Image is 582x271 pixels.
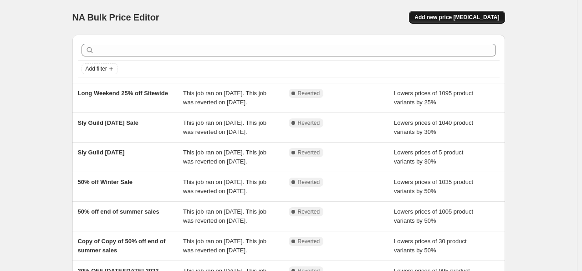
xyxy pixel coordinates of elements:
[78,149,125,156] span: Sly Guild [DATE]
[183,238,266,254] span: This job ran on [DATE]. This job was reverted on [DATE].
[394,90,473,106] span: Lowers prices of 1095 product variants by 25%
[394,119,473,135] span: Lowers prices of 1040 product variants by 30%
[298,149,320,156] span: Reverted
[298,208,320,215] span: Reverted
[72,12,159,22] span: NA Bulk Price Editor
[394,179,473,194] span: Lowers prices of 1035 product variants by 50%
[86,65,107,72] span: Add filter
[82,63,118,74] button: Add filter
[183,208,266,224] span: This job ran on [DATE]. This job was reverted on [DATE].
[409,11,505,24] button: Add new price [MEDICAL_DATA]
[78,238,166,254] span: Copy of Copy of 50% off end of summer sales
[78,208,159,215] span: 50% off end of summer sales
[183,149,266,165] span: This job ran on [DATE]. This job was reverted on [DATE].
[183,119,266,135] span: This job ran on [DATE]. This job was reverted on [DATE].
[298,119,320,127] span: Reverted
[298,238,320,245] span: Reverted
[183,179,266,194] span: This job ran on [DATE]. This job was reverted on [DATE].
[298,90,320,97] span: Reverted
[414,14,499,21] span: Add new price [MEDICAL_DATA]
[183,90,266,106] span: This job ran on [DATE]. This job was reverted on [DATE].
[78,119,138,126] span: Sly Guild [DATE] Sale
[394,208,473,224] span: Lowers prices of 1005 product variants by 50%
[394,149,463,165] span: Lowers prices of 5 product variants by 30%
[78,90,168,97] span: Long Weekend 25% off Sitewide
[394,238,467,254] span: Lowers prices of 30 product variants by 50%
[298,179,320,186] span: Reverted
[78,179,133,185] span: 50% off Winter Sale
